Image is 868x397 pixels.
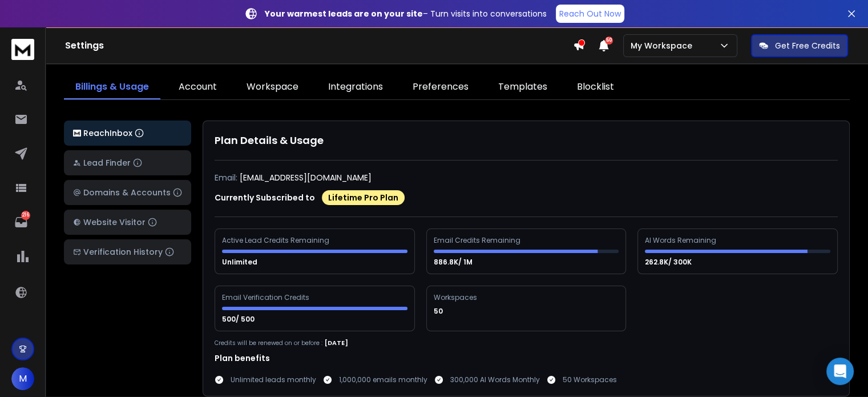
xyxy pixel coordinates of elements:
button: M [11,367,34,390]
div: Email Verification Credits [222,293,311,302]
p: – Turn visits into conversations [265,8,547,19]
strong: Your warmest leads are on your site [265,8,423,19]
p: 886.8K/ 1M [434,258,474,267]
p: Reach Out Now [559,8,621,19]
a: Templates [487,75,559,99]
a: 216 [10,211,33,234]
div: Active Lead Credits Remaining [222,236,331,245]
p: My Workspace [631,40,697,51]
p: Credits will be renewed on or before : [215,339,322,347]
div: Email Credits Remaining [434,236,522,245]
a: Billings & Usage [64,75,160,99]
img: logo [73,130,81,137]
a: Preferences [401,75,480,99]
p: [EMAIL_ADDRESS][DOMAIN_NAME] [240,172,372,183]
p: 500/ 500 [222,315,256,324]
a: Reach Out Now [556,5,624,23]
button: ReachInbox [64,121,191,146]
div: AI Words Remaining [645,236,718,245]
p: Unlimited [222,258,259,267]
a: Workspace [235,75,310,99]
p: Unlimited leads monthly [231,375,316,384]
img: logo [11,39,34,60]
p: 300,000 AI Words Monthly [450,375,540,384]
a: Integrations [317,75,394,99]
div: Open Intercom Messenger [826,358,854,385]
h1: Plan Details & Usage [215,133,838,149]
p: 50 [434,307,445,316]
p: 50 Workspaces [563,375,617,384]
p: 262.8K/ 300K [645,258,693,267]
button: Domains & Accounts [64,180,191,205]
p: [DATE] [325,338,348,348]
div: Workspaces [434,293,479,302]
button: Lead Finder [64,150,191,175]
button: Get Free Credits [751,34,848,57]
h1: Plan benefits [215,352,838,364]
p: 1,000,000 emails monthly [339,375,427,384]
div: Lifetime Pro Plan [322,190,405,205]
a: Blocklist [566,75,625,99]
button: Verification History [64,239,191,264]
span: 50 [605,37,613,45]
a: Account [167,75,228,99]
p: Email: [215,172,237,183]
p: Get Free Credits [775,40,840,51]
p: Currently Subscribed to [215,192,315,203]
h1: Settings [65,39,573,53]
p: 216 [21,211,30,220]
button: Website Visitor [64,210,191,235]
